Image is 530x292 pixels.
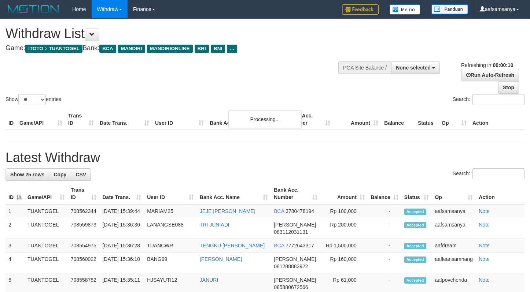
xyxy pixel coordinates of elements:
[274,284,308,290] span: Copy 085880672566 to clipboard
[274,229,308,235] span: Copy 083112031131 to clipboard
[49,168,71,181] a: Copy
[320,204,368,218] td: Rp 100,000
[144,204,197,218] td: MARIAM25
[227,45,237,53] span: ...
[472,94,525,105] input: Search:
[197,183,271,204] th: Bank Acc. Name: activate to sort column ascending
[415,109,439,130] th: Status
[200,222,229,228] a: TRI JUNIADI
[118,45,145,53] span: MANDIRI
[368,239,401,252] td: -
[5,109,16,130] th: ID
[99,204,144,218] td: [DATE] 15:39:44
[97,109,152,130] th: Date Trans.
[10,172,44,177] span: Show 25 rows
[404,243,426,249] span: Accepted
[368,183,401,204] th: Balance: activate to sort column ascending
[368,218,401,239] td: -
[200,208,255,214] a: JEJE [PERSON_NAME]
[498,81,519,94] a: Stop
[5,4,61,15] img: MOTION_logo.png
[25,218,68,239] td: TUANTOGEL
[5,94,61,105] label: Show entries
[5,26,346,41] h1: Withdraw List
[207,109,285,130] th: Bank Acc. Name
[25,239,68,252] td: TUANTOGEL
[320,183,368,204] th: Amount: activate to sort column ascending
[25,204,68,218] td: TUANTOGEL
[461,69,519,81] a: Run Auto-Refresh
[479,277,490,283] a: Note
[479,256,490,262] a: Note
[68,252,100,273] td: 708560022
[18,94,46,105] select: Showentries
[5,150,525,165] h1: Latest Withdraw
[274,222,316,228] span: [PERSON_NAME]
[5,252,25,273] td: 4
[432,218,476,239] td: aafsamsanya
[333,109,381,130] th: Amount
[25,183,68,204] th: Game/API: activate to sort column ascending
[432,239,476,252] td: aafdream
[68,183,100,204] th: Trans ID: activate to sort column ascending
[211,45,225,53] span: BNI
[5,168,49,181] a: Show 25 rows
[5,204,25,218] td: 1
[472,168,525,179] input: Search:
[404,209,426,215] span: Accepted
[285,109,333,130] th: Bank Acc. Number
[76,172,86,177] span: CSV
[274,277,316,283] span: [PERSON_NAME]
[286,243,314,248] span: Copy 7772643317 to clipboard
[368,252,401,273] td: -
[286,208,314,214] span: Copy 3780478194 to clipboard
[461,62,513,68] span: Refreshing in:
[5,183,25,204] th: ID: activate to sort column descending
[342,4,379,15] img: Feedback.jpg
[274,263,308,269] span: Copy 081288883922 to clipboard
[493,62,513,68] strong: 00:00:10
[479,208,490,214] a: Note
[5,239,25,252] td: 3
[476,183,525,204] th: Action
[391,61,440,74] button: None selected
[99,239,144,252] td: [DATE] 15:36:28
[25,252,68,273] td: TUANTOGEL
[432,204,476,218] td: aafsamsanya
[200,243,265,248] a: TENGKU [PERSON_NAME]
[404,222,426,228] span: Accepted
[274,256,316,262] span: [PERSON_NAME]
[470,109,525,130] th: Action
[274,243,284,248] span: BCA
[200,277,218,283] a: JANURI
[404,257,426,263] span: Accepted
[5,45,346,52] h4: Game: Bank:
[274,208,284,214] span: BCA
[144,218,197,239] td: LANANGSE088
[479,222,490,228] a: Note
[152,109,207,130] th: User ID
[320,239,368,252] td: Rp 1,500,000
[195,45,209,53] span: BRI
[99,252,144,273] td: [DATE] 15:36:10
[368,204,401,218] td: -
[271,183,320,204] th: Bank Acc. Number: activate to sort column ascending
[396,65,431,71] span: None selected
[99,45,116,53] span: BCA
[338,61,391,74] div: PGA Site Balance /
[381,109,415,130] th: Balance
[228,110,302,128] div: Processing...
[16,109,65,130] th: Game/API
[54,172,66,177] span: Copy
[431,4,468,14] img: panduan.png
[453,94,525,105] label: Search:
[200,256,242,262] a: [PERSON_NAME]
[144,183,197,204] th: User ID: activate to sort column ascending
[390,4,420,15] img: Button%20Memo.svg
[144,252,197,273] td: BANG99
[99,183,144,204] th: Date Trans.: activate to sort column ascending
[5,218,25,239] td: 2
[68,239,100,252] td: 708554975
[439,109,470,130] th: Op
[68,204,100,218] td: 708562344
